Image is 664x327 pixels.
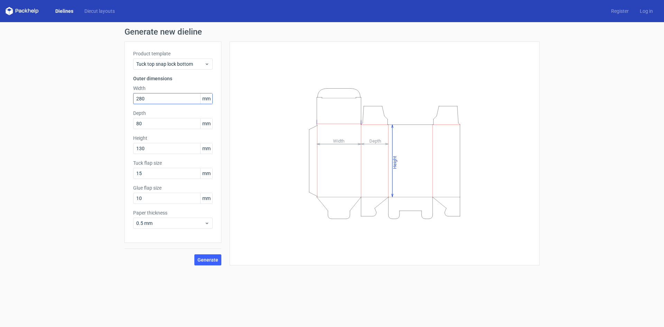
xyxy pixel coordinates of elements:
tspan: Width [333,138,344,143]
span: Tuck top snap lock bottom [136,61,204,67]
a: Diecut layouts [79,8,120,15]
tspan: Depth [369,138,381,143]
span: mm [200,193,212,203]
label: Product template [133,50,213,57]
span: Generate [197,257,218,262]
label: Width [133,85,213,92]
label: Paper thickness [133,209,213,216]
h1: Generate new dieline [124,28,539,36]
a: Dielines [50,8,79,15]
label: Depth [133,110,213,117]
h3: Outer dimensions [133,75,213,82]
label: Glue flap size [133,184,213,191]
button: Generate [194,254,221,265]
span: mm [200,168,212,179]
span: mm [200,93,212,104]
a: Log in [634,8,658,15]
label: Height [133,135,213,142]
span: mm [200,143,212,154]
tspan: Height [392,156,397,169]
label: Tuck flap size [133,160,213,166]
span: mm [200,118,212,129]
span: 0.5 mm [136,220,204,227]
a: Register [606,8,634,15]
